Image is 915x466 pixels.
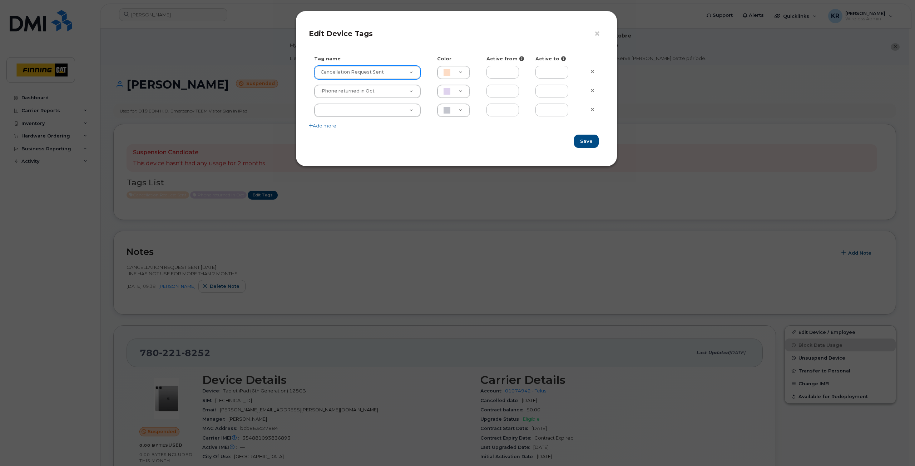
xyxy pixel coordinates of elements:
div: Active to [530,55,579,62]
i: Fill in to restrict tag activity to this date [519,56,524,61]
i: Fill in to restrict tag activity to this date [561,56,566,61]
a: Add more [309,123,336,129]
button: Save [574,135,599,148]
div: Active from [481,55,530,62]
span: Cancellation Request Sent [316,69,384,75]
iframe: Messenger Launcher [884,435,910,461]
div: Tag name [309,55,432,62]
span: iPhone returned in Oct [316,88,375,94]
h4: Edit Device Tags [309,29,604,38]
div: Color [432,55,481,62]
button: × [594,29,604,39]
